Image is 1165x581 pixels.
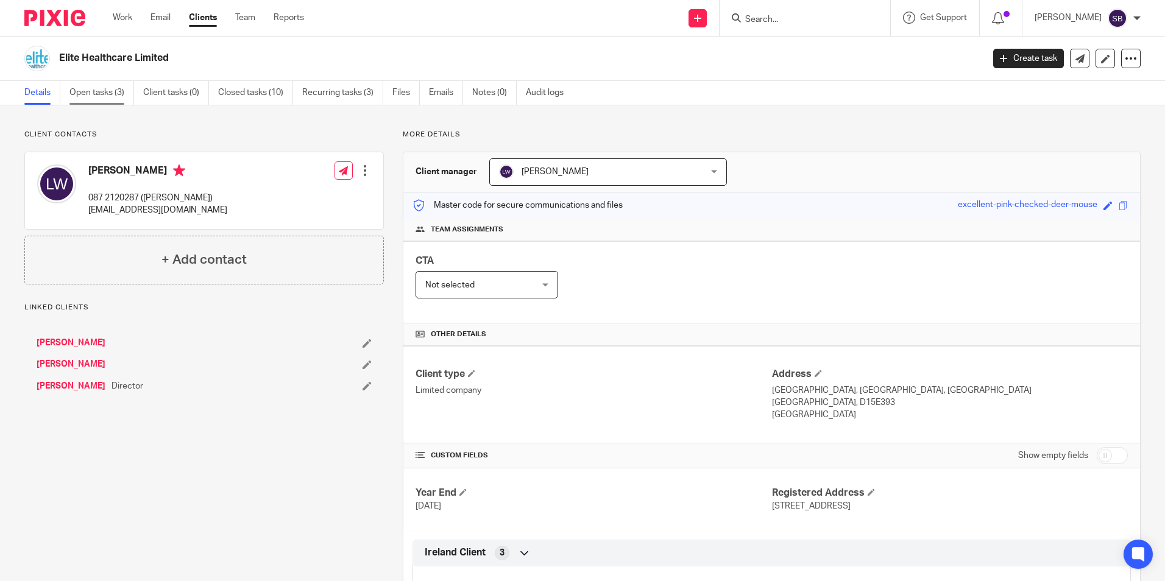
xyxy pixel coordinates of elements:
[416,166,477,178] h3: Client manager
[392,81,420,105] a: Files
[772,409,1128,421] p: [GEOGRAPHIC_DATA]
[772,368,1128,381] h4: Address
[744,15,854,26] input: Search
[24,46,50,71] img: Logo.png
[1018,449,1088,462] label: Show empty fields
[416,451,771,460] h4: CUSTOM FIELDS
[425,546,486,559] span: Ireland Client
[88,192,227,204] p: 087 2120287 ([PERSON_NAME])
[772,502,851,510] span: [STREET_ADDRESS]
[37,380,105,392] a: [PERSON_NAME]
[1108,9,1127,28] img: svg%3E
[526,81,573,105] a: Audit logs
[37,164,76,203] img: svg%3E
[416,502,441,510] span: [DATE]
[429,81,463,105] a: Emails
[69,81,134,105] a: Open tasks (3)
[112,380,143,392] span: Director
[920,13,967,22] span: Get Support
[302,81,383,105] a: Recurring tasks (3)
[173,164,185,177] i: Primary
[24,81,60,105] a: Details
[416,384,771,396] p: Limited company
[88,164,227,180] h4: [PERSON_NAME]
[189,12,217,24] a: Clients
[161,250,247,269] h4: + Add contact
[522,167,589,176] span: [PERSON_NAME]
[500,547,505,559] span: 3
[416,487,771,499] h4: Year End
[416,256,434,266] span: CTA
[993,49,1064,68] a: Create task
[143,81,209,105] a: Client tasks (0)
[772,487,1128,499] h4: Registered Address
[150,12,171,24] a: Email
[24,130,384,139] p: Client contacts
[274,12,304,24] a: Reports
[24,303,384,312] p: Linked clients
[113,12,132,24] a: Work
[37,358,105,370] a: [PERSON_NAME]
[24,10,85,26] img: Pixie
[958,199,1097,213] div: excellent-pink-checked-deer-mouse
[218,81,293,105] a: Closed tasks (10)
[59,52,791,65] h2: Elite Healthcare Limited
[235,12,255,24] a: Team
[413,199,623,211] p: Master code for secure communications and files
[403,130,1141,139] p: More details
[431,225,503,234] span: Team assignments
[416,368,771,381] h4: Client type
[472,81,517,105] a: Notes (0)
[772,396,1128,409] p: [GEOGRAPHIC_DATA], D15E393
[88,204,227,216] p: [EMAIL_ADDRESS][DOMAIN_NAME]
[431,329,486,339] span: Other details
[37,337,105,349] a: [PERSON_NAME]
[425,281,475,289] span: Not selected
[772,384,1128,396] p: [GEOGRAPHIC_DATA], [GEOGRAPHIC_DATA], [GEOGRAPHIC_DATA]
[1035,12,1102,24] p: [PERSON_NAME]
[499,164,514,179] img: svg%3E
